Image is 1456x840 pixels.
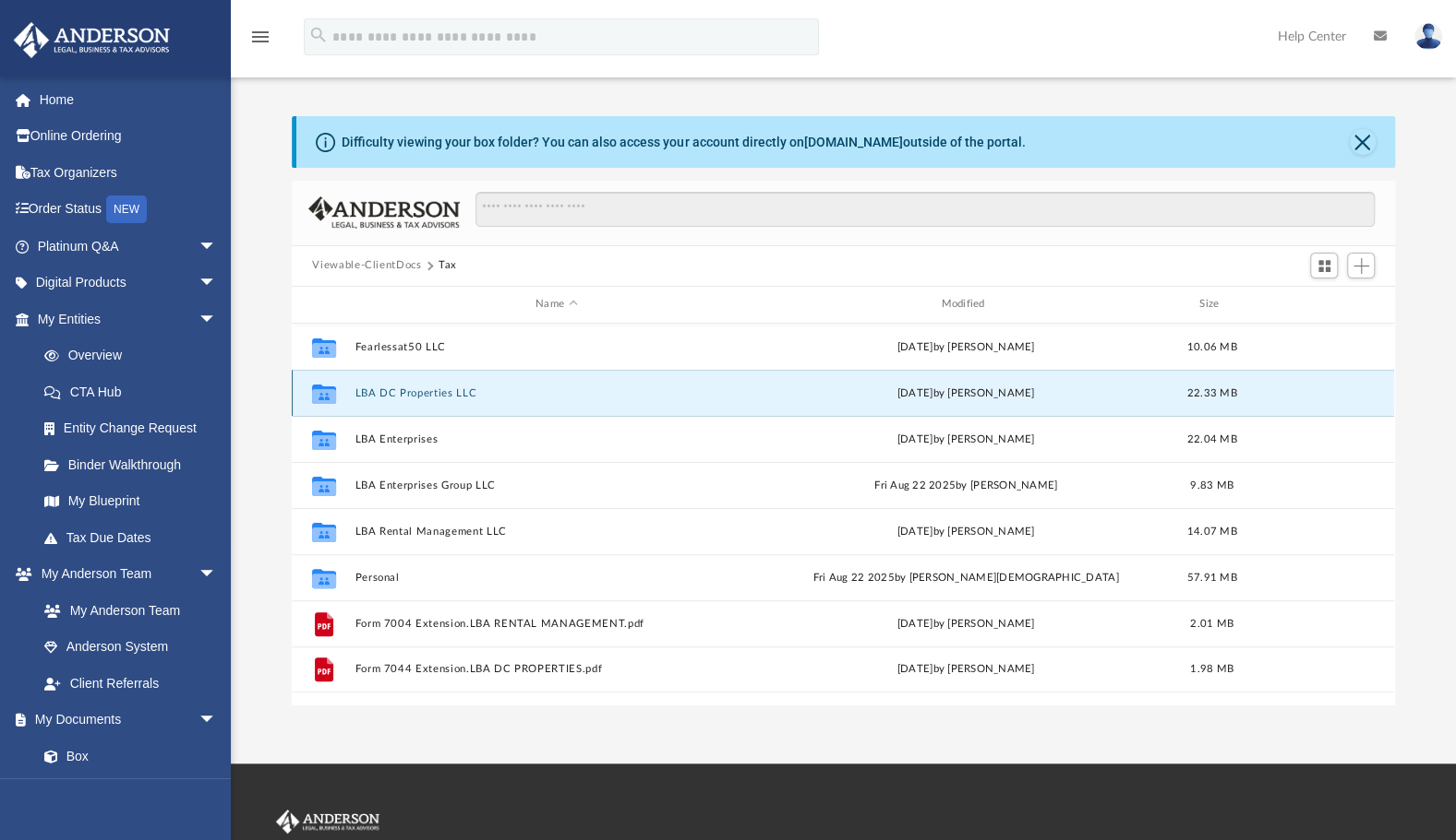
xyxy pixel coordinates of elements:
[355,572,757,584] button: Personal
[765,569,1167,586] div: Fri Aug 22 2025 by [PERSON_NAME][DEMOGRAPHIC_DATA]
[13,301,245,337] a: My Entitiesarrow_drop_down
[26,410,245,447] a: Entity Change Request
[764,296,1167,313] div: Modified
[1190,618,1233,628] span: 2.01 MB
[439,257,457,274] button: Tax
[765,431,1167,447] div: [DATE] by [PERSON_NAME]
[26,373,245,410] a: CTA Hub
[26,665,235,702] a: Client Referrals
[292,324,1394,706] div: grid
[26,629,235,666] a: Anderson System
[13,191,245,229] a: Order StatusNEW
[355,387,757,399] button: LBA DC Properties LLC
[300,296,346,313] div: id
[26,592,226,629] a: My Anderson Team
[1187,387,1237,397] span: 22.33 MB
[1175,296,1249,313] div: Size
[342,133,1025,152] div: Difficulty viewing your box folder? You can also access your account directly on outside of the p...
[26,446,245,483] a: Binder Walkthrough
[1257,296,1387,313] div: id
[1187,433,1237,444] span: 22.04 MB
[13,118,245,155] a: Online Ordering
[765,385,1167,401] div: [DATE] by [PERSON_NAME]
[13,228,245,265] a: Platinum Q&Aarrow_drop_down
[803,135,902,149] a: [DOMAIN_NAME]
[199,265,235,302] span: arrow_drop_down
[1347,253,1375,278] button: Add
[1350,129,1376,155] button: Close
[1187,526,1237,536] span: 14.07 MB
[1187,341,1237,351] span: 10.06 MB
[308,25,329,45] i: search
[199,301,235,338] span: arrow_drop_down
[765,661,1167,678] div: [DATE] by [PERSON_NAME]
[26,337,245,374] a: Overview
[475,192,1375,227] input: Search files and folders
[1310,253,1338,278] button: Switch to Grid View
[765,523,1167,539] div: [DATE] by [PERSON_NAME]
[1190,664,1233,674] span: 1.98 MB
[8,22,175,58] img: Anderson Advisors Platinum Portal
[13,154,245,191] a: Tax Organizers
[199,702,235,739] span: arrow_drop_down
[1187,572,1237,582] span: 57.91 MB
[13,556,235,593] a: My Anderson Teamarrow_drop_down
[355,663,757,675] button: Form 7044 Extension.LBA DC PROPERTIES.pdf
[1190,479,1233,490] span: 9.83 MB
[249,35,271,48] a: menu
[1414,23,1442,50] img: User Pic
[249,26,271,48] i: menu
[312,257,421,274] button: Viewable-ClientDocs
[765,338,1167,355] div: [DATE] by [PERSON_NAME]
[355,479,757,491] button: LBA Enterprises Group LLC
[765,477,1167,493] div: Fri Aug 22 2025 by [PERSON_NAME]
[765,615,1167,632] div: [DATE] by [PERSON_NAME]
[199,228,235,266] span: arrow_drop_down
[272,810,383,834] img: Anderson Advisors Platinum Portal
[355,341,757,353] button: Fearlessat50 LLC
[13,81,245,118] a: Home
[106,195,147,223] div: NEW
[13,265,245,302] a: Digital Productsarrow_drop_down
[26,519,245,556] a: Tax Due Dates
[26,483,235,520] a: My Blueprint
[26,738,226,775] a: Box
[199,556,235,594] span: arrow_drop_down
[355,526,757,538] button: LBA Rental Management LLC
[355,433,757,445] button: LBA Enterprises
[355,296,757,313] div: Name
[355,618,757,630] button: Form 7004 Extension.LBA RENTAL MANAGEMENT.pdf
[26,775,235,811] a: Meeting Minutes
[13,702,235,739] a: My Documentsarrow_drop_down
